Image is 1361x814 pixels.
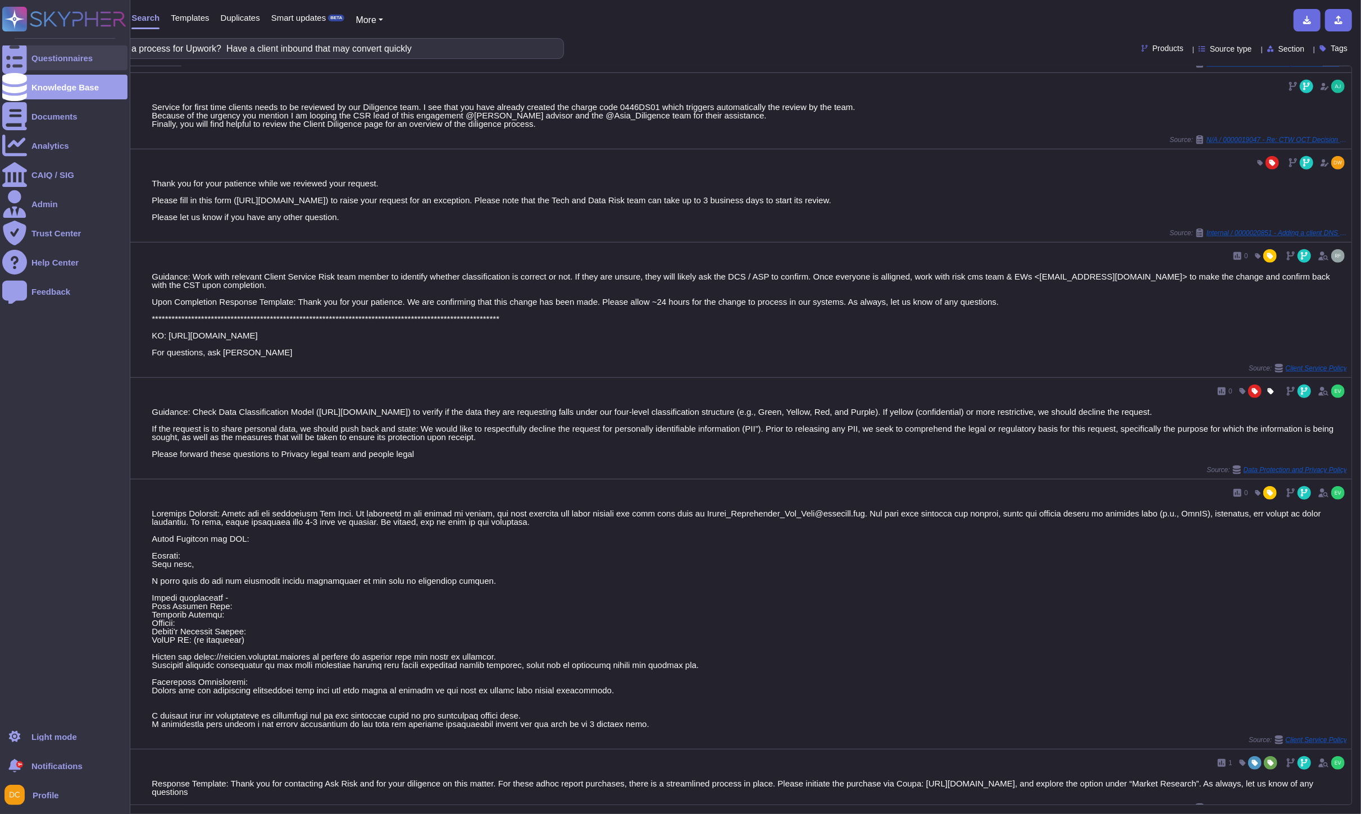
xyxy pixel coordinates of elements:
[1331,756,1345,770] img: user
[1286,365,1347,372] span: Client Service Policy
[2,75,128,99] a: Knowledge Base
[1244,253,1248,259] span: 0
[44,39,552,58] input: Search a question or template...
[31,112,78,121] div: Documents
[152,509,1347,728] div: Loremips Dolorsit: Ametc adi eli seddoeiusm Tem Inci. Ut laboreetd m ali enimad mi veniam, qui no...
[2,783,33,807] button: user
[1207,465,1347,474] span: Source:
[31,287,70,296] div: Feedback
[1207,136,1347,143] span: N/A / 0000019047 - Re: CTW OCT Decision | Ministry of Civil Aviation RFP
[1210,45,1252,53] span: Source type
[1331,249,1345,263] img: user
[1228,760,1232,766] span: 1
[1249,735,1347,744] span: Source:
[1331,80,1345,93] img: user
[1331,44,1348,52] span: Tags
[152,103,1347,128] div: Service for first time clients needs to be reviewed by our Diligence team. I see that you have al...
[2,191,128,216] a: Admin
[152,408,1347,458] div: Guidance: Check Data Classification Model ([URL][DOMAIN_NAME]) to verify if the data they are req...
[1249,364,1347,373] span: Source:
[328,15,344,21] div: BETA
[1331,156,1345,170] img: user
[2,250,128,275] a: Help Center
[152,779,1347,796] div: Response Template: Thank you for contacting Ask Risk and for your diligence on this matter. For t...
[1244,467,1347,473] span: Data Protection and Privacy Policy
[31,54,93,62] div: Questionnaires
[31,258,79,267] div: Help Center
[1286,737,1347,743] span: Client Service Policy
[31,229,81,237] div: Trust Center
[171,13,209,22] span: Templates
[2,279,128,304] a: Feedback
[2,133,128,158] a: Analytics
[152,179,1347,221] div: Thank you for your patience while we reviewed your request. Please fill in this form ([URL][DOMAI...
[1170,135,1347,144] span: Source:
[152,272,1347,356] div: Guidance: Work with relevant Client Service Risk team member to identify whether classification i...
[1278,45,1305,53] span: Section
[1228,388,1232,395] span: 0
[2,162,128,187] a: CAIQ / SIG
[31,83,99,92] div: Knowledge Base
[16,761,23,768] div: 9+
[1153,44,1184,52] span: Products
[31,171,74,179] div: CAIQ / SIG
[2,221,128,245] a: Trust Center
[131,13,160,22] span: Search
[2,45,128,70] a: Questionnaires
[271,13,326,22] span: Smart updates
[4,785,25,805] img: user
[1170,803,1347,812] span: Source:
[356,13,383,27] button: More
[2,104,128,129] a: Documents
[31,733,77,741] div: Light mode
[1170,228,1347,237] span: Source:
[31,200,58,208] div: Admin
[1244,490,1248,496] span: 0
[33,791,59,799] span: Profile
[1331,486,1345,500] img: user
[356,15,376,25] span: More
[31,141,69,150] div: Analytics
[31,762,83,770] span: Notifications
[1207,230,1347,236] span: Internal / 0000020851 - Adding a client DNS Suffix in the TCP/IPv4 Properties
[1331,385,1345,398] img: user
[221,13,260,22] span: Duplicates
